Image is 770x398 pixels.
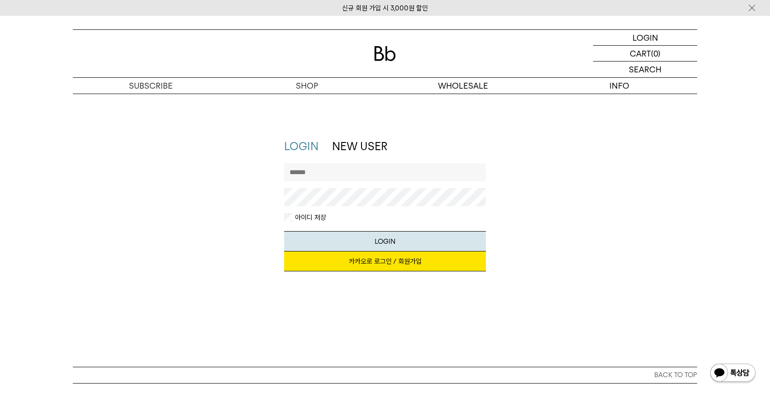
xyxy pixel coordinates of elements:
[284,231,486,251] button: LOGIN
[385,78,541,94] p: WHOLESALE
[709,363,756,384] img: 카카오톡 채널 1:1 채팅 버튼
[630,46,651,61] p: CART
[73,367,697,383] button: BACK TO TOP
[293,213,326,222] label: 아이디 저장
[651,46,661,61] p: (0)
[284,140,318,153] a: LOGIN
[73,78,229,94] a: SUBSCRIBE
[229,78,385,94] a: SHOP
[541,78,697,94] p: INFO
[284,251,486,271] a: 카카오로 로그인 / 회원가입
[374,46,396,61] img: 로고
[593,46,697,62] a: CART (0)
[332,140,387,153] a: NEW USER
[342,4,428,12] a: 신규 회원 가입 시 3,000원 할인
[632,30,658,45] p: LOGIN
[593,30,697,46] a: LOGIN
[629,62,661,77] p: SEARCH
